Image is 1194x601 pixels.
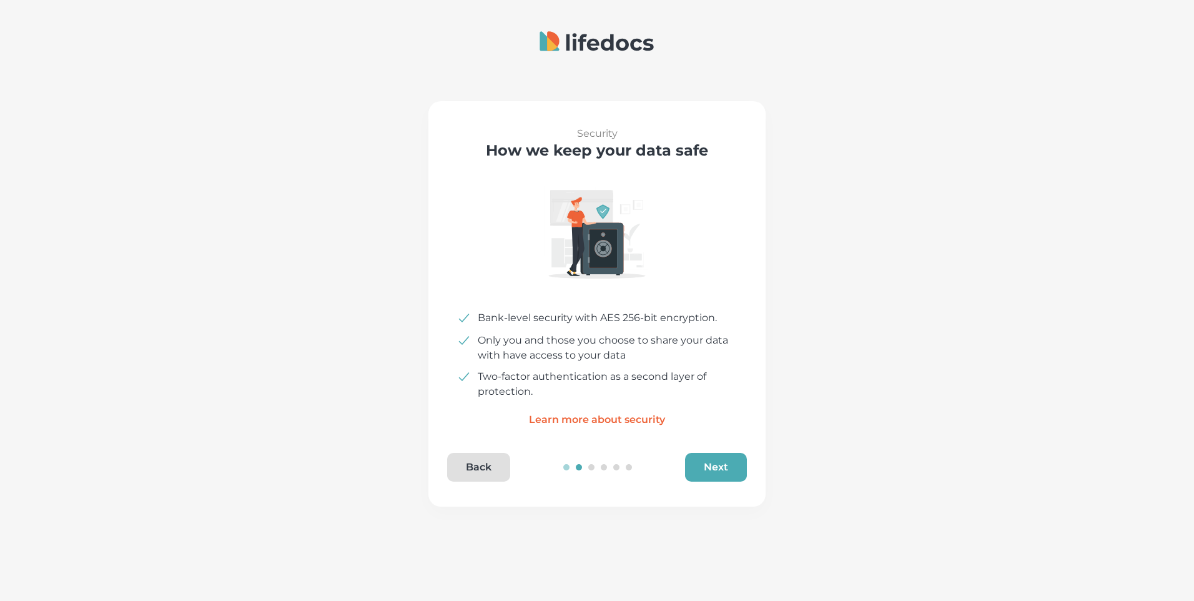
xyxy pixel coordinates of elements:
[685,453,747,482] button: Next
[577,126,618,141] p: Security
[478,369,738,399] p: Two-factor authentication as a second layer of protection.
[510,405,684,434] a: Learn more about security
[478,310,717,327] p: Bank-level security with AES 256-bit encryption.
[478,333,738,363] p: Only you and those you choose to share your data with have access to your data
[486,141,708,159] h3: How we keep your data safe
[447,453,510,482] button: Back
